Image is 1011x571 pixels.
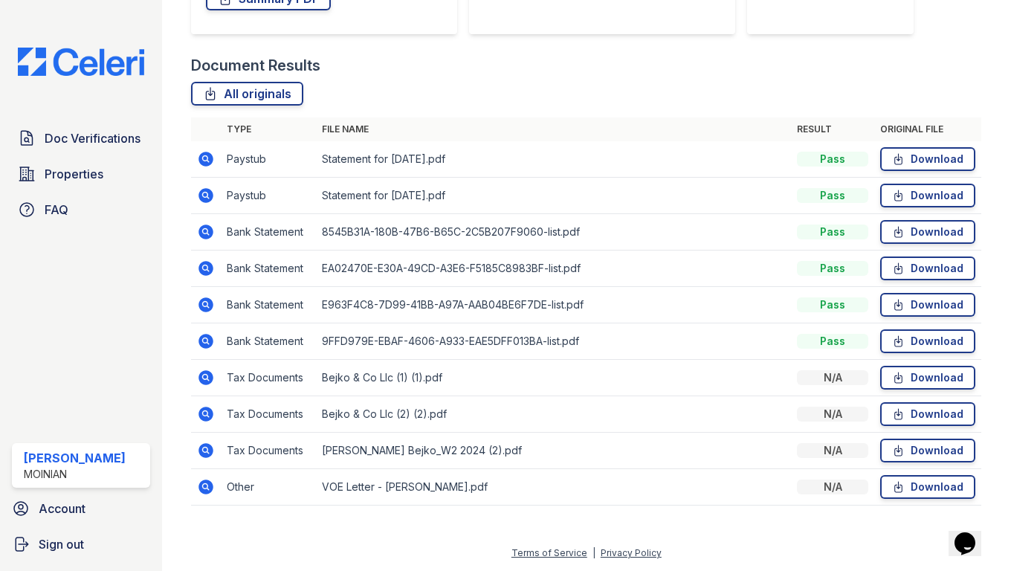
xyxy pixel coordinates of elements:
a: Terms of Service [511,547,587,558]
td: Bank Statement [221,323,316,360]
div: Pass [797,188,868,203]
a: Download [880,257,975,280]
td: Bank Statement [221,287,316,323]
a: Doc Verifications [12,123,150,153]
th: Type [221,117,316,141]
a: Download [880,439,975,462]
th: Original file [874,117,981,141]
td: Paystub [221,141,316,178]
div: Pass [797,297,868,312]
a: Sign out [6,529,156,559]
a: Download [880,184,975,207]
a: Download [880,402,975,426]
td: VOE Letter - [PERSON_NAME].pdf [316,469,791,506]
a: Account [6,494,156,523]
a: Download [880,220,975,244]
a: Download [880,475,975,499]
a: Download [880,147,975,171]
div: N/A [797,407,868,422]
td: Bank Statement [221,251,316,287]
span: Doc Verifications [45,129,140,147]
div: Moinian [24,467,126,482]
td: 9FFD979E-EBAF-4606-A933-EAE5DFF013BA-list.pdf [316,323,791,360]
td: Statement for [DATE].pdf [316,141,791,178]
td: Paystub [221,178,316,214]
div: Pass [797,225,868,239]
td: Statement for [DATE].pdf [316,178,791,214]
div: N/A [797,443,868,458]
img: CE_Logo_Blue-a8612792a0a2168367f1c8372b55b34899dd931a85d93a1a3d3e32e68fde9ad4.png [6,48,156,76]
span: Sign out [39,535,84,553]
div: Pass [797,152,868,167]
td: Bejko & Co Llc (1) (1).pdf [316,360,791,396]
td: E963F4C8-7D99-41BB-A97A-AAB04BE6F7DE-list.pdf [316,287,791,323]
div: | [592,547,595,558]
iframe: chat widget [949,512,996,556]
td: Bejko & Co Llc (2) (2).pdf [316,396,791,433]
a: Download [880,366,975,390]
div: Document Results [191,55,320,76]
a: Privacy Policy [601,547,662,558]
a: Properties [12,159,150,189]
div: [PERSON_NAME] [24,449,126,467]
th: Result [791,117,874,141]
td: Other [221,469,316,506]
td: Bank Statement [221,214,316,251]
div: Pass [797,261,868,276]
span: Account [39,500,85,517]
td: Tax Documents [221,396,316,433]
div: Pass [797,334,868,349]
div: N/A [797,480,868,494]
a: All originals [191,82,303,106]
th: File name [316,117,791,141]
td: Tax Documents [221,360,316,396]
a: FAQ [12,195,150,225]
a: Download [880,329,975,353]
td: [PERSON_NAME] Bejko_W2 2024 (2).pdf [316,433,791,469]
div: N/A [797,370,868,385]
td: EA02470E-E30A-49CD-A3E6-F5185C8983BF-list.pdf [316,251,791,287]
span: FAQ [45,201,68,219]
span: Properties [45,165,103,183]
td: 8545B31A-180B-47B6-B65C-2C5B207F9060-list.pdf [316,214,791,251]
a: Download [880,293,975,317]
td: Tax Documents [221,433,316,469]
